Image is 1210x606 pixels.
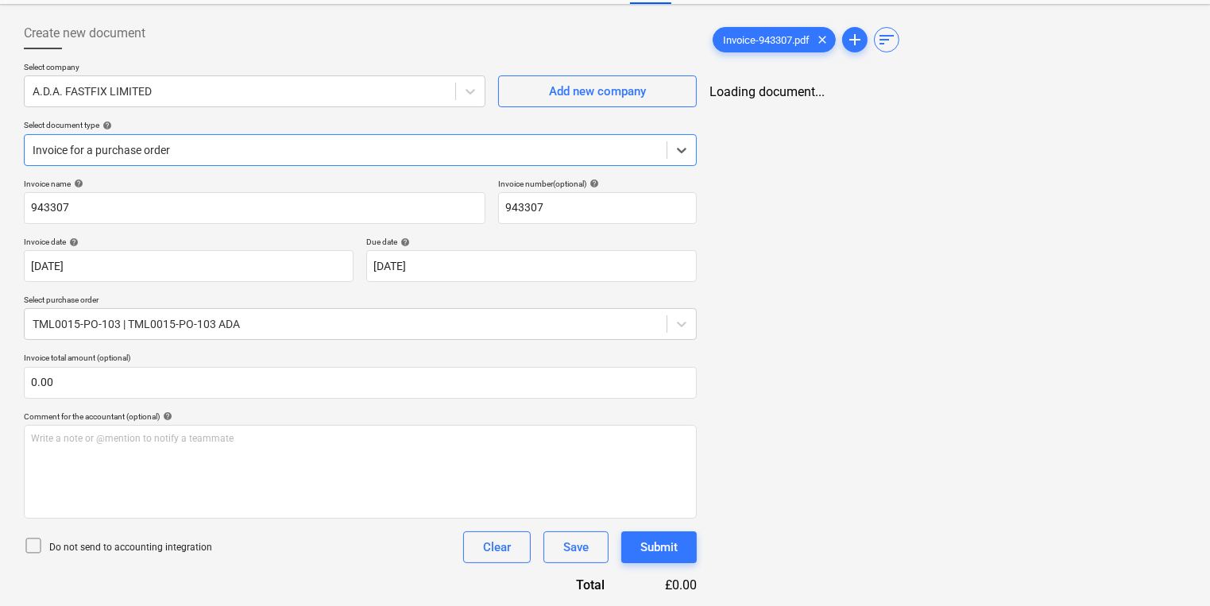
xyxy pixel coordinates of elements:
[24,295,697,308] p: Select purchase order
[1131,530,1210,606] iframe: Chat Widget
[713,34,819,46] span: Invoice-943307.pdf
[24,62,485,75] p: Select company
[498,179,697,189] div: Invoice number (optional)
[24,179,485,189] div: Invoice name
[498,75,697,107] button: Add new company
[397,237,410,247] span: help
[24,411,697,422] div: Comment for the accountant (optional)
[813,30,832,49] span: clear
[366,237,696,247] div: Due date
[24,237,354,247] div: Invoice date
[586,179,599,188] span: help
[49,541,212,554] p: Do not send to accounting integration
[877,30,896,49] span: sort
[621,531,697,563] button: Submit
[483,537,511,558] div: Clear
[366,250,696,282] input: Due date not specified
[24,192,485,224] input: Invoice name
[709,84,1186,99] div: Loading document...
[66,237,79,247] span: help
[24,353,697,366] p: Invoice total amount (optional)
[463,531,531,563] button: Clear
[490,576,630,594] div: Total
[24,120,697,130] div: Select document type
[498,192,697,224] input: Invoice number
[640,537,678,558] div: Submit
[713,27,836,52] div: Invoice-943307.pdf
[24,250,354,282] input: Invoice date not specified
[99,121,112,130] span: help
[549,81,646,102] div: Add new company
[845,30,864,49] span: add
[630,576,697,594] div: £0.00
[563,537,589,558] div: Save
[71,179,83,188] span: help
[24,24,145,43] span: Create new document
[543,531,609,563] button: Save
[160,411,172,421] span: help
[24,367,697,399] input: Invoice total amount (optional)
